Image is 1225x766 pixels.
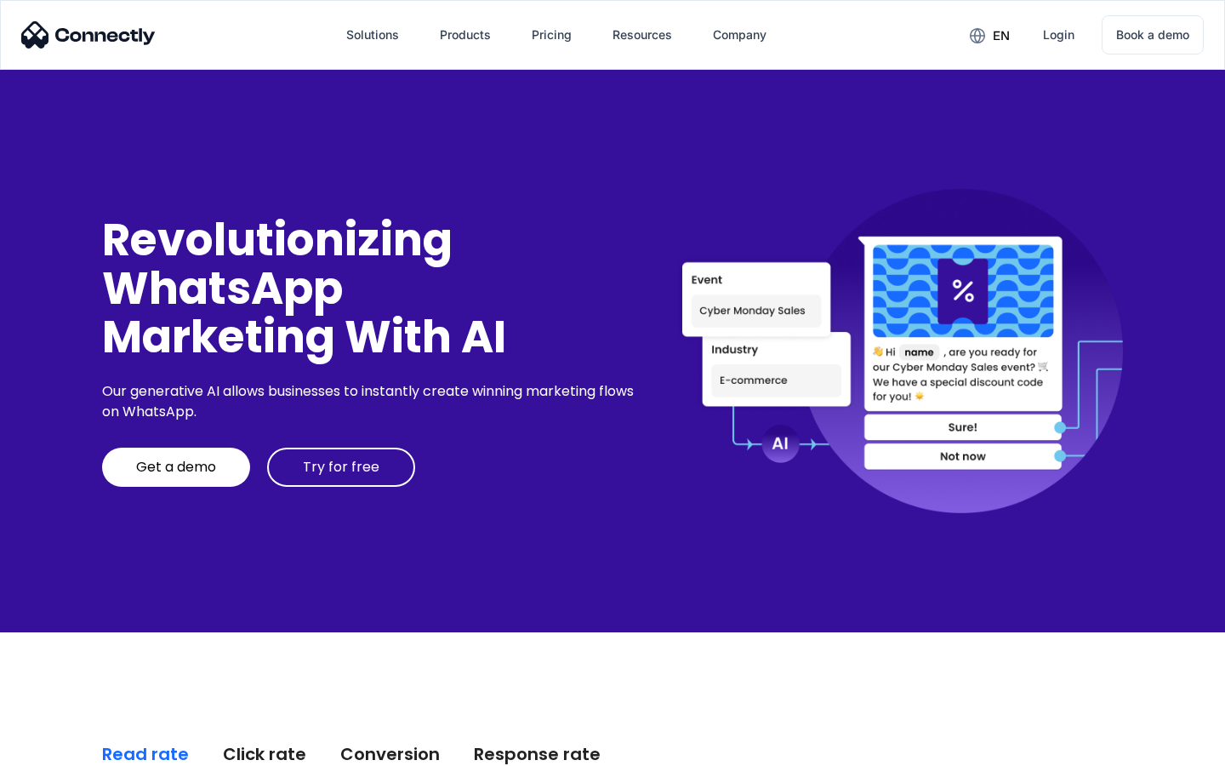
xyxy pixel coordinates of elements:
div: Conversion [340,742,440,766]
div: Products [440,23,491,47]
div: Response rate [474,742,601,766]
div: Pricing [532,23,572,47]
div: Revolutionizing WhatsApp Marketing With AI [102,215,640,362]
div: Read rate [102,742,189,766]
img: Connectly Logo [21,21,156,49]
div: en [993,24,1010,48]
a: Get a demo [102,448,250,487]
a: Try for free [267,448,415,487]
div: Click rate [223,742,306,766]
a: Login [1029,14,1088,55]
div: Resources [612,23,672,47]
a: Book a demo [1102,15,1204,54]
div: Solutions [346,23,399,47]
div: Login [1043,23,1074,47]
div: Company [713,23,766,47]
a: Pricing [518,14,585,55]
div: Get a demo [136,459,216,476]
div: Try for free [303,459,379,476]
div: Our generative AI allows businesses to instantly create winning marketing flows on WhatsApp. [102,381,640,422]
